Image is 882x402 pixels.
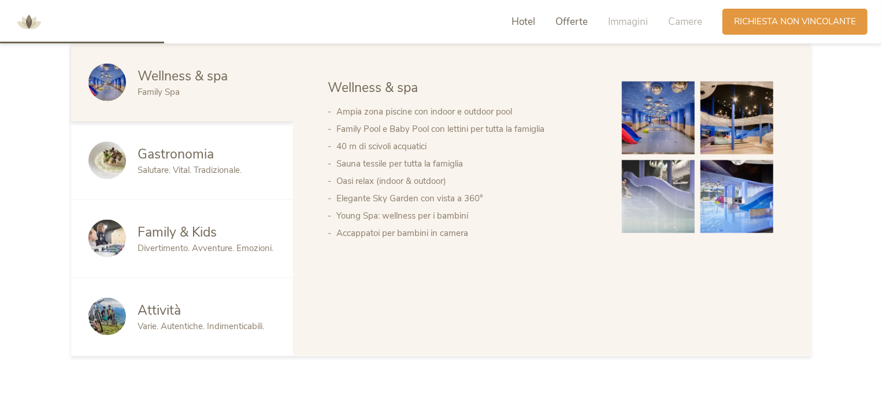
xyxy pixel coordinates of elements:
[138,320,264,332] span: Varie. Autentiche. Indimenticabili.
[336,138,599,155] li: 40 m di scivoli acquatici
[138,145,214,163] span: Gastronomia
[138,242,273,254] span: Divertimento. Avventure. Emozioni.
[328,79,418,97] span: Wellness & spa
[608,15,648,28] span: Immagini
[138,301,181,319] span: Attività
[555,15,588,28] span: Offerte
[138,67,228,85] span: Wellness & spa
[12,5,46,39] img: AMONTI & LUNARIS Wellnessresort
[336,207,599,224] li: Young Spa: wellness per i bambini
[12,17,46,25] a: AMONTI & LUNARIS Wellnessresort
[336,155,599,172] li: Sauna tessile per tutta la famiglia
[138,223,217,241] span: Family & Kids
[734,16,856,28] span: Richiesta non vincolante
[336,103,599,120] li: Ampia zona piscine con indoor e outdoor pool
[336,172,599,190] li: Oasi relax (indoor & outdoor)
[336,190,599,207] li: Elegante Sky Garden con vista a 360°
[512,15,535,28] span: Hotel
[336,120,599,138] li: Family Pool e Baby Pool con lettini per tutta la famiglia
[138,164,242,176] span: Salutare. Vital. Tradizionale.
[336,224,599,242] li: Accappatoi per bambini in camera
[668,15,702,28] span: Camere
[138,86,180,98] span: Family Spa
